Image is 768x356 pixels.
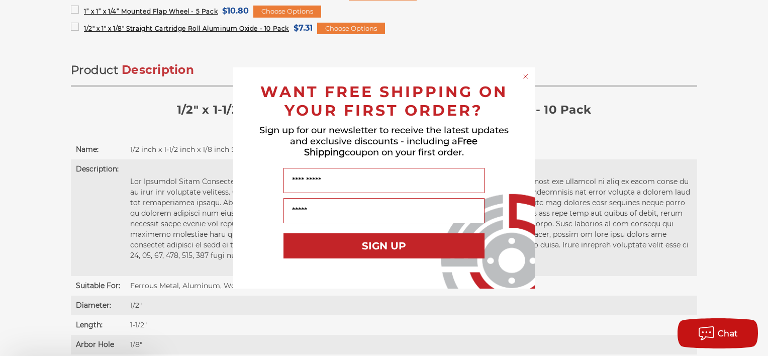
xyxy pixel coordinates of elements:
button: SIGN UP [283,233,485,258]
span: WANT FREE SHIPPING ON YOUR FIRST ORDER? [260,82,508,120]
button: Chat [678,318,758,348]
button: Close dialog [521,71,531,81]
span: Chat [718,329,738,338]
span: Sign up for our newsletter to receive the latest updates and exclusive discounts - including a co... [259,125,509,158]
span: Free Shipping [304,136,478,158]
